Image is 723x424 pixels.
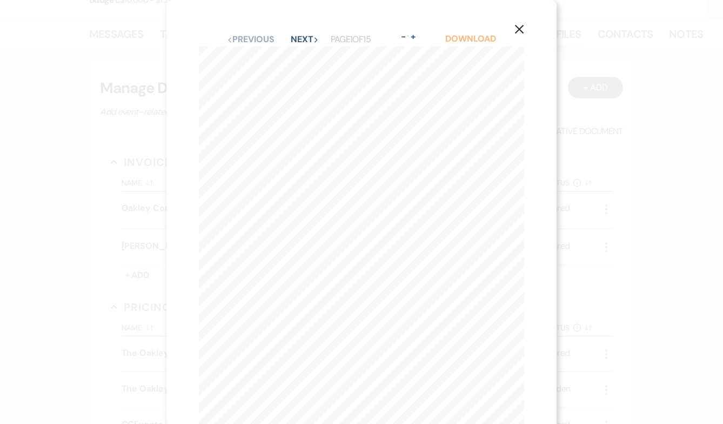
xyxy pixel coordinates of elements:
a: Download [445,33,496,44]
button: Previous [227,35,274,44]
button: - [399,32,407,41]
button: + [409,32,417,41]
p: Page 1 of 15 [331,32,371,47]
button: Next [291,35,319,44]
